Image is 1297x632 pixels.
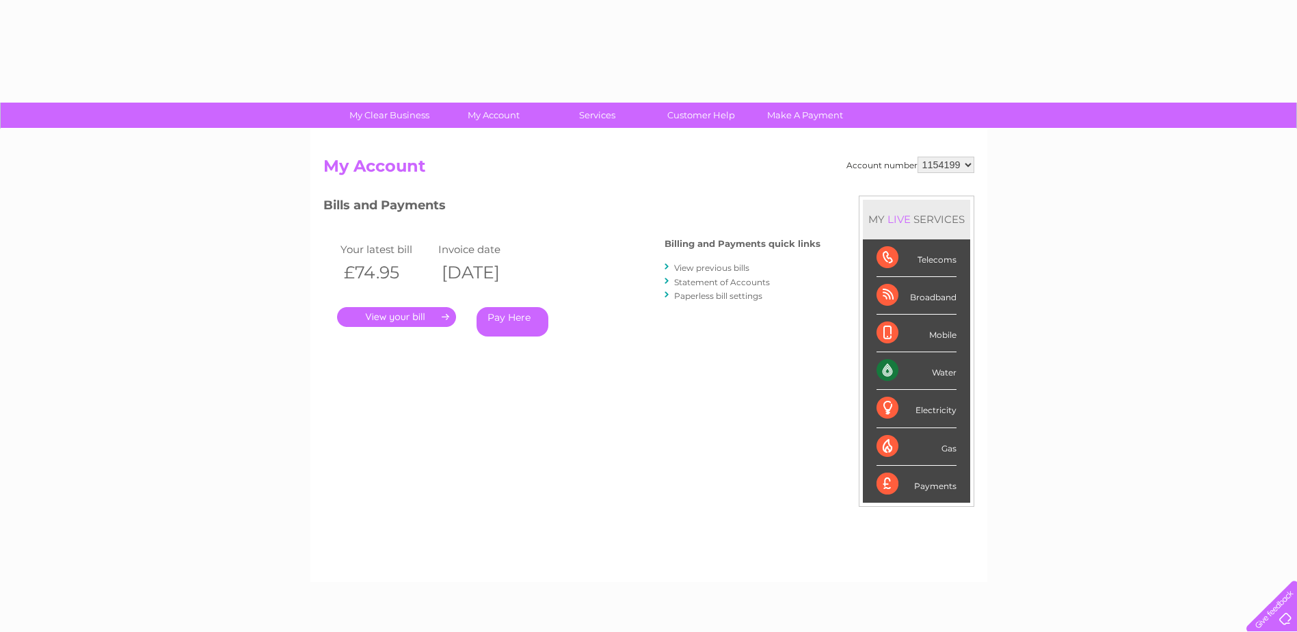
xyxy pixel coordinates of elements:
[877,239,957,277] div: Telecoms
[877,466,957,503] div: Payments
[877,277,957,315] div: Broadband
[674,263,749,273] a: View previous bills
[846,157,974,173] div: Account number
[435,259,533,287] th: [DATE]
[674,291,762,301] a: Paperless bill settings
[877,352,957,390] div: Water
[337,259,436,287] th: £74.95
[877,390,957,427] div: Electricity
[863,200,970,239] div: MY SERVICES
[323,196,820,220] h3: Bills and Payments
[885,213,913,226] div: LIVE
[333,103,446,128] a: My Clear Business
[337,307,456,327] a: .
[674,277,770,287] a: Statement of Accounts
[337,240,436,259] td: Your latest bill
[323,157,974,183] h2: My Account
[877,428,957,466] div: Gas
[665,239,820,249] h4: Billing and Payments quick links
[437,103,550,128] a: My Account
[645,103,758,128] a: Customer Help
[435,240,533,259] td: Invoice date
[477,307,548,337] a: Pay Here
[749,103,861,128] a: Make A Payment
[541,103,654,128] a: Services
[877,315,957,352] div: Mobile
